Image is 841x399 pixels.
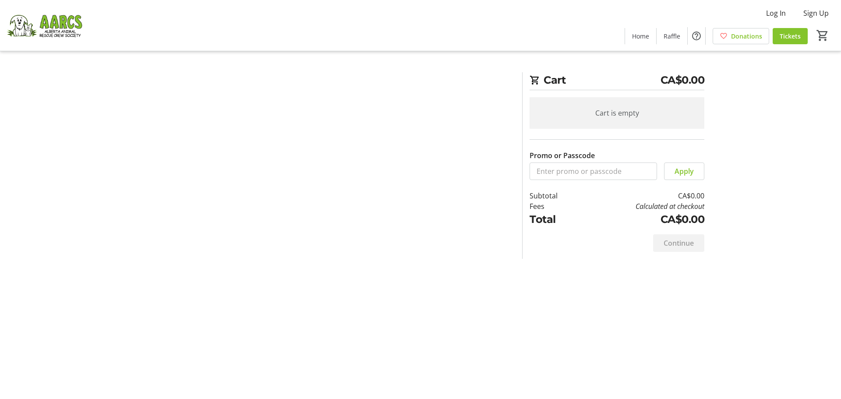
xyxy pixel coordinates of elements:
span: Apply [675,166,694,177]
span: Donations [731,32,762,41]
button: Sign Up [796,6,836,20]
td: CA$0.00 [580,191,704,201]
span: Sign Up [803,8,829,18]
h2: Cart [530,72,704,90]
td: Subtotal [530,191,580,201]
span: Tickets [780,32,801,41]
button: Help [688,27,705,45]
button: Apply [664,162,704,180]
span: Home [632,32,649,41]
a: Home [625,28,656,44]
button: Cart [815,28,830,43]
div: Cart is empty [530,97,704,129]
td: Calculated at checkout [580,201,704,212]
input: Enter promo or passcode [530,162,657,180]
span: CA$0.00 [661,72,705,88]
a: Donations [713,28,769,44]
span: Raffle [664,32,680,41]
a: Tickets [773,28,808,44]
td: Total [530,212,580,227]
td: Fees [530,201,580,212]
button: Log In [759,6,793,20]
td: CA$0.00 [580,212,704,227]
span: Log In [766,8,786,18]
a: Raffle [657,28,687,44]
img: Alberta Animal Rescue Crew Society's Logo [5,4,83,47]
label: Promo or Passcode [530,150,595,161]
